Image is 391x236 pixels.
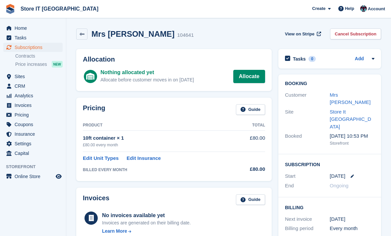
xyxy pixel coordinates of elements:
[285,132,330,146] div: Booked
[285,108,330,131] div: Site
[285,161,374,167] h2: Subscription
[100,69,194,76] div: Nothing allocated yet
[3,33,63,42] a: menu
[3,129,63,139] a: menu
[15,110,54,119] span: Pricing
[55,172,63,180] a: Preview store
[360,5,367,12] img: James Campbell Adamson
[83,155,119,162] a: Edit Unit Types
[3,172,63,181] a: menu
[285,182,330,190] div: End
[18,3,101,14] a: Store IT [GEOGRAPHIC_DATA]
[15,53,63,59] a: Contracts
[83,142,235,148] div: £80.00 every month
[285,172,330,180] div: Start
[15,172,54,181] span: Online Store
[3,139,63,148] a: menu
[15,61,47,68] span: Price increases
[236,194,265,205] a: Guide
[6,164,66,170] span: Storefront
[330,172,345,180] time: 2025-09-01 00:00:00 UTC
[285,91,330,106] div: Customer
[15,149,54,158] span: Capital
[330,215,374,223] div: [DATE]
[102,212,191,219] div: No invoices available yet
[3,24,63,33] a: menu
[83,56,265,63] h2: Allocation
[102,228,191,235] a: Learn More
[235,120,265,131] th: Total
[236,104,265,115] a: Guide
[308,56,316,62] div: 0
[285,204,374,211] h2: Billing
[293,56,306,62] h2: Tasks
[330,132,374,140] div: [DATE] 10:53 PM
[3,43,63,52] a: menu
[330,92,370,105] a: Mrs [PERSON_NAME]
[3,101,63,110] a: menu
[83,104,105,115] h2: Pricing
[15,81,54,91] span: CRM
[102,219,191,226] div: Invoices are generated on their billing date.
[15,72,54,81] span: Sites
[52,61,63,68] div: NEW
[330,140,374,147] div: Storefront
[330,183,349,188] span: Ongoing
[15,139,54,148] span: Settings
[285,215,330,223] div: Next invoice
[285,81,374,86] h2: Booking
[100,76,194,83] div: Allocate before customer moves in on [DATE]
[15,91,54,100] span: Analytics
[3,91,63,100] a: menu
[3,149,63,158] a: menu
[83,194,109,205] h2: Invoices
[83,134,235,142] div: 10ft container × 1
[345,5,354,12] span: Help
[102,228,127,235] div: Learn More
[15,101,54,110] span: Invoices
[3,81,63,91] a: menu
[83,167,235,173] div: BILLED EVERY MONTH
[282,28,322,39] a: View on Stripe
[235,165,265,173] div: £80.00
[15,33,54,42] span: Tasks
[15,43,54,52] span: Subscriptions
[15,24,54,33] span: Home
[177,31,194,39] div: 104641
[91,29,175,38] h2: Mrs [PERSON_NAME]
[15,120,54,129] span: Coupons
[15,61,63,68] a: Price increases NEW
[233,70,265,83] a: Allocate
[368,6,385,12] span: Account
[330,109,371,129] a: Store It [GEOGRAPHIC_DATA]
[312,5,325,12] span: Create
[355,55,364,63] a: Add
[83,120,235,131] th: Product
[285,225,330,232] div: Billing period
[3,120,63,129] a: menu
[285,31,314,37] span: View on Stripe
[15,129,54,139] span: Insurance
[330,28,381,39] a: Cancel Subscription
[3,72,63,81] a: menu
[3,110,63,119] a: menu
[235,131,265,152] td: £80.00
[5,4,15,14] img: stora-icon-8386f47178a22dfd0bd8f6a31ec36ba5ce8667c1dd55bd0f319d3a0aa187defe.svg
[330,225,374,232] div: Every month
[127,155,161,162] a: Edit Insurance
